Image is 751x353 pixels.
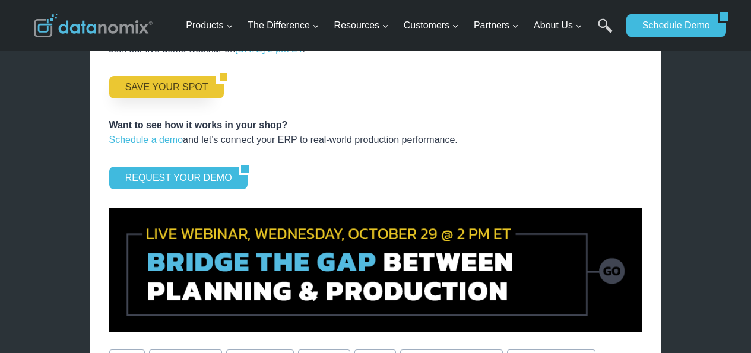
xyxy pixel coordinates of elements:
[186,18,233,33] span: Products
[248,18,319,33] span: The Difference
[6,110,190,347] iframe: Popup CTA
[598,18,613,45] a: Search
[109,76,216,98] a: SAVE YOUR SPOT
[109,117,642,148] p: and let’s connect your ERP to real-world production performance.
[181,7,620,45] nav: Primary Navigation
[404,18,459,33] span: Customers
[334,18,389,33] span: Resources
[235,44,303,54] a: [DATE] 2 pm ET
[626,14,718,37] a: Schedule Demo
[474,18,519,33] span: Partners
[109,120,288,130] strong: Want to see how it works in your shop?
[34,14,153,37] img: Datanomix
[534,18,582,33] span: About Us
[109,167,240,189] a: REQUEST YOUR DEMO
